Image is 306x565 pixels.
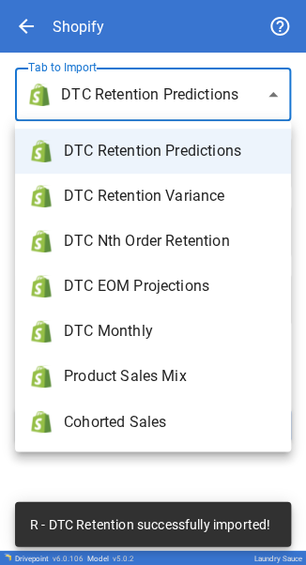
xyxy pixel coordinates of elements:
[64,230,276,252] span: DTC Nth Order Retention
[30,230,53,252] img: brand icon not found
[64,365,276,388] span: Product Sales Mix
[64,185,276,207] span: DTC Retention Variance
[30,507,270,541] div: R - DTC Retention successfully imported!
[30,365,53,388] img: brand icon not found
[30,185,53,207] img: brand icon not found
[30,320,53,343] img: brand icon not found
[64,275,276,298] span: DTC EOM Projections
[30,140,53,162] img: brand icon not found
[30,410,53,433] img: brand icon not found
[64,410,276,433] span: Cohorted Sales
[30,275,53,298] img: brand icon not found
[64,320,276,343] span: DTC Monthly
[64,140,276,162] span: DTC Retention Predictions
